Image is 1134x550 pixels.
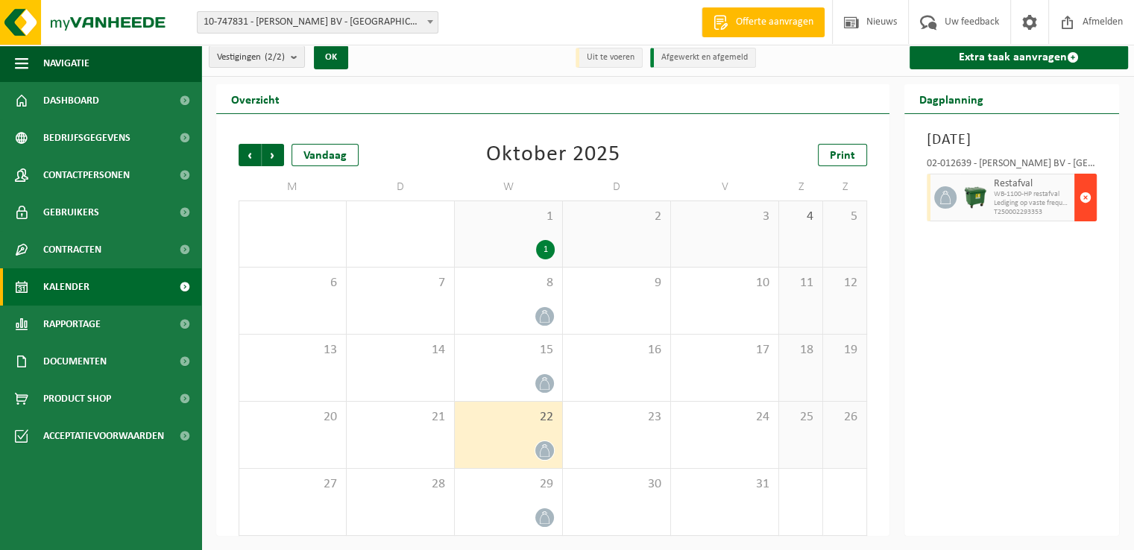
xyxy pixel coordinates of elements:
[247,342,338,358] span: 13
[678,342,771,358] span: 17
[314,45,348,69] button: OK
[43,306,101,343] span: Rapportage
[818,144,867,166] a: Print
[831,209,859,225] span: 5
[43,82,99,119] span: Dashboard
[994,178,1071,190] span: Restafval
[994,208,1071,217] span: T250002293353
[217,46,285,69] span: Vestigingen
[43,119,130,157] span: Bedrijfsgegevens
[904,84,998,113] h2: Dagplanning
[994,190,1071,199] span: WB-1100-HP restafval
[239,144,261,166] span: Vorige
[239,174,347,200] td: M
[209,45,305,68] button: Vestigingen(2/2)
[462,476,555,493] span: 29
[354,409,447,426] span: 21
[910,45,1128,69] a: Extra taak aanvragen
[216,84,294,113] h2: Overzicht
[576,48,643,68] li: Uit te voeren
[265,52,285,62] count: (2/2)
[536,240,555,259] div: 1
[678,476,771,493] span: 31
[486,144,620,166] div: Oktober 2025
[570,476,663,493] span: 30
[964,186,986,209] img: WB-1100-HPE-GN-01
[462,342,555,358] span: 15
[354,342,447,358] span: 14
[570,409,663,426] span: 23
[650,48,756,68] li: Afgewerkt en afgemeld
[198,12,438,33] span: 10-747831 - TAGHON CAROLINE BV - MARIAKERKE
[787,342,815,358] span: 18
[462,275,555,291] span: 8
[292,144,359,166] div: Vandaag
[570,342,663,358] span: 16
[43,417,164,455] span: Acceptatievoorwaarden
[43,45,89,82] span: Navigatie
[994,199,1071,208] span: Lediging op vaste frequentie
[831,275,859,291] span: 12
[671,174,779,200] td: V
[570,275,663,291] span: 9
[563,174,671,200] td: D
[43,194,99,231] span: Gebruikers
[702,7,825,37] a: Offerte aanvragen
[787,275,815,291] span: 11
[927,159,1097,174] div: 02-012639 - [PERSON_NAME] BV - [GEOGRAPHIC_DATA]
[455,174,563,200] td: W
[354,476,447,493] span: 28
[354,275,447,291] span: 7
[247,275,338,291] span: 6
[347,174,455,200] td: D
[831,409,859,426] span: 26
[462,409,555,426] span: 22
[678,275,771,291] span: 10
[787,409,815,426] span: 25
[570,209,663,225] span: 2
[43,343,107,380] span: Documenten
[831,342,859,358] span: 19
[787,209,815,225] span: 4
[43,268,89,306] span: Kalender
[262,144,284,166] span: Volgende
[247,476,338,493] span: 27
[43,380,111,417] span: Product Shop
[823,174,867,200] td: Z
[678,409,771,426] span: 24
[197,11,438,34] span: 10-747831 - TAGHON CAROLINE BV - MARIAKERKE
[462,209,555,225] span: 1
[678,209,771,225] span: 3
[247,409,338,426] span: 20
[732,15,817,30] span: Offerte aanvragen
[43,157,130,194] span: Contactpersonen
[927,129,1097,151] h3: [DATE]
[830,150,855,162] span: Print
[779,174,823,200] td: Z
[43,231,101,268] span: Contracten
